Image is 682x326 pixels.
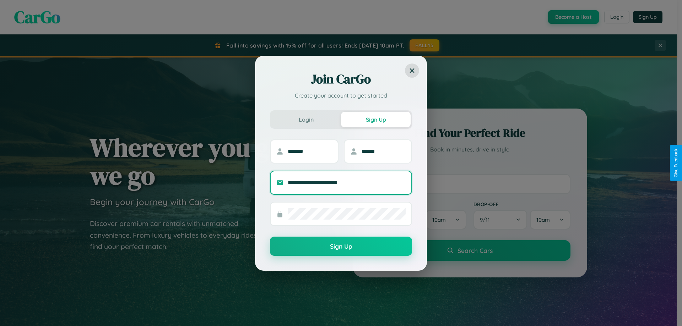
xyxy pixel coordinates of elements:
p: Create your account to get started [270,91,412,100]
div: Give Feedback [673,149,678,177]
button: Sign Up [341,112,411,127]
button: Login [271,112,341,127]
h2: Join CarGo [270,71,412,88]
button: Sign Up [270,237,412,256]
